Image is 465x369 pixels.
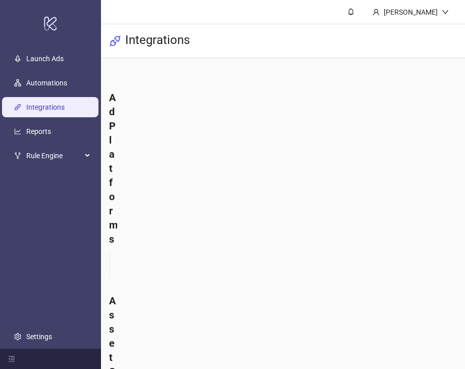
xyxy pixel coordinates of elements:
h3: Integrations [125,32,190,50]
a: Integrations [26,103,65,111]
span: menu-fold [8,355,15,362]
span: api [109,35,121,47]
span: fork [14,152,21,159]
span: user [373,9,380,16]
a: Reports [26,127,51,135]
div: [PERSON_NAME] [380,7,442,18]
span: down [442,9,449,16]
a: Settings [26,333,52,341]
span: bell [347,8,354,15]
a: Launch Ads [26,55,64,63]
span: Rule Engine [26,146,82,166]
a: Automations [26,79,67,87]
